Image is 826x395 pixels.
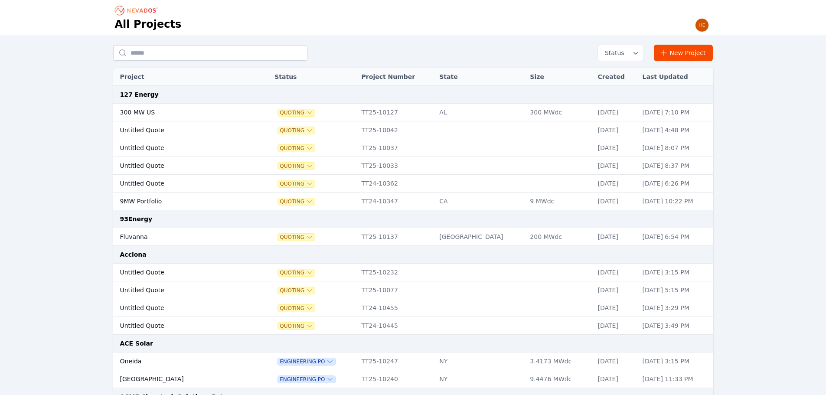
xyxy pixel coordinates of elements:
td: 9MW Portfolio [113,193,249,210]
td: NY [435,370,526,388]
button: Quoting [278,145,315,152]
td: Fluvanna [113,228,249,246]
td: Untitled Quote [113,299,249,317]
button: Engineering PO [278,358,335,365]
td: 127 Energy [113,86,713,104]
td: TT24-10347 [357,193,435,210]
button: Quoting [278,127,315,134]
button: Quoting [278,234,315,241]
td: [DATE] 3:29 PM [638,299,713,317]
th: Last Updated [638,68,713,86]
th: Size [526,68,593,86]
td: TT24-10362 [357,175,435,193]
td: [DATE] 10:22 PM [638,193,713,210]
td: 9 MWdc [526,193,593,210]
tr: Untitled QuoteQuotingTT24-10362[DATE][DATE] 6:26 PM [113,175,713,193]
td: [DATE] 8:37 PM [638,157,713,175]
td: TT24-10455 [357,299,435,317]
button: Quoting [278,163,315,170]
td: [DATE] [594,353,638,370]
tr: Untitled QuoteQuotingTT24-10455[DATE][DATE] 3:29 PM [113,299,713,317]
tr: 9MW PortfolioQuotingTT24-10347CA9 MWdc[DATE][DATE] 10:22 PM [113,193,713,210]
td: [DATE] [594,317,638,335]
td: [DATE] 11:33 PM [638,370,713,388]
td: [DATE] [594,264,638,281]
td: TT25-10247 [357,353,435,370]
td: TT25-10037 [357,139,435,157]
td: Untitled Quote [113,157,249,175]
h1: All Projects [115,17,182,31]
tr: Untitled QuoteQuotingTT25-10037[DATE][DATE] 8:07 PM [113,139,713,157]
td: TT25-10127 [357,104,435,121]
td: Untitled Quote [113,317,249,335]
th: State [435,68,526,86]
td: [DATE] 6:26 PM [638,175,713,193]
td: 9.4476 MWdc [526,370,593,388]
td: [DATE] 5:15 PM [638,281,713,299]
td: TT25-10240 [357,370,435,388]
tr: Untitled QuoteQuotingTT24-10445[DATE][DATE] 3:49 PM [113,317,713,335]
tr: OneidaEngineering POTT25-10247NY3.4173 MWdc[DATE][DATE] 3:15 PM [113,353,713,370]
td: [DATE] [594,228,638,246]
button: Status [598,45,643,61]
td: [DATE] [594,157,638,175]
button: Engineering PO [278,376,335,383]
td: Untitled Quote [113,139,249,157]
td: [DATE] [594,121,638,139]
td: [GEOGRAPHIC_DATA] [113,370,249,388]
td: TT25-10232 [357,264,435,281]
tr: Untitled QuoteQuotingTT25-10033[DATE][DATE] 8:37 PM [113,157,713,175]
td: Untitled Quote [113,264,249,281]
td: [DATE] 7:10 PM [638,104,713,121]
td: TT25-10042 [357,121,435,139]
button: Quoting [278,305,315,312]
button: Quoting [278,180,315,187]
td: CA [435,193,526,210]
td: [DATE] 3:49 PM [638,317,713,335]
td: 200 MWdc [526,228,593,246]
td: TT25-10077 [357,281,435,299]
button: Quoting [278,198,315,205]
td: AL [435,104,526,121]
td: [DATE] [594,370,638,388]
td: TT25-10137 [357,228,435,246]
td: [DATE] [594,104,638,121]
td: [DATE] 3:15 PM [638,264,713,281]
button: Quoting [278,287,315,294]
tr: [GEOGRAPHIC_DATA]Engineering POTT25-10240NY9.4476 MWdc[DATE][DATE] 11:33 PM [113,370,713,388]
td: Oneida [113,353,249,370]
td: ACE Solar [113,335,713,353]
td: 300 MWdc [526,104,593,121]
th: Project [113,68,249,86]
span: Status [601,49,624,57]
button: Quoting [278,109,315,116]
tr: Untitled QuoteQuotingTT25-10042[DATE][DATE] 4:48 PM [113,121,713,139]
a: New Project [654,45,713,61]
td: 93Energy [113,210,713,228]
button: Quoting [278,269,315,276]
td: TT25-10033 [357,157,435,175]
td: [DATE] [594,139,638,157]
img: Henar Luque [695,18,709,32]
td: [DATE] 6:54 PM [638,228,713,246]
button: Quoting [278,323,315,330]
td: 300 MW US [113,104,249,121]
td: Acciona [113,246,713,264]
td: [GEOGRAPHIC_DATA] [435,228,526,246]
td: Untitled Quote [113,281,249,299]
td: NY [435,353,526,370]
td: [DATE] [594,175,638,193]
td: [DATE] [594,281,638,299]
tr: 300 MW USQuotingTT25-10127AL300 MWdc[DATE][DATE] 7:10 PM [113,104,713,121]
tr: FluvannaQuotingTT25-10137[GEOGRAPHIC_DATA]200 MWdc[DATE][DATE] 6:54 PM [113,228,713,246]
